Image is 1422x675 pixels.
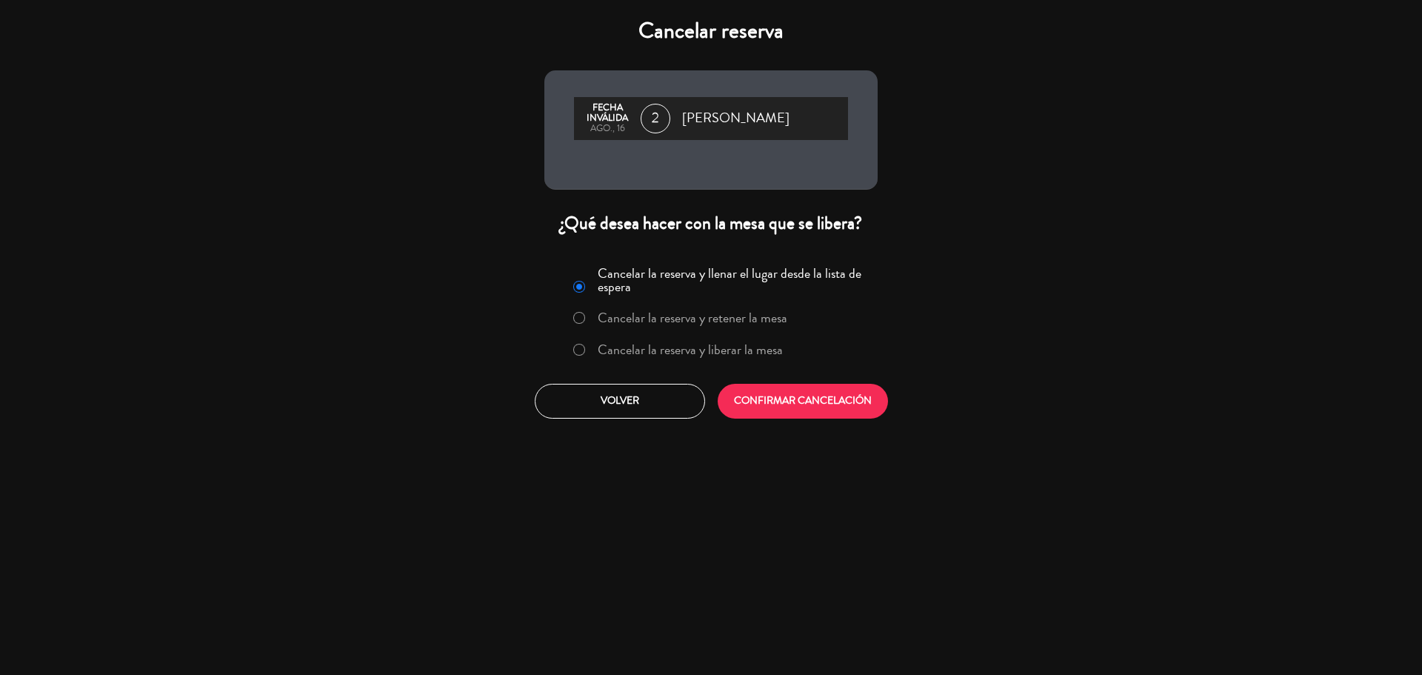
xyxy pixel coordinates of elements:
button: CONFIRMAR CANCELACIÓN [718,384,888,419]
span: 2 [641,104,670,133]
div: ¿Qué desea hacer con la mesa que se libera? [544,212,878,235]
div: ago., 16 [581,124,633,134]
label: Cancelar la reserva y llenar el lugar desde la lista de espera [598,267,869,293]
button: Volver [535,384,705,419]
span: [PERSON_NAME] [682,107,790,130]
h4: Cancelar reserva [544,18,878,44]
div: Fecha inválida [581,103,633,124]
label: Cancelar la reserva y liberar la mesa [598,343,783,356]
label: Cancelar la reserva y retener la mesa [598,311,787,325]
